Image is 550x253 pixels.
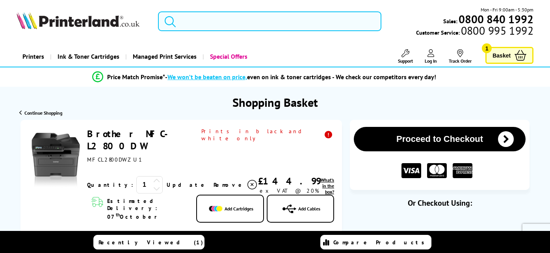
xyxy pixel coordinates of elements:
[28,133,83,188] img: Brother MFC-L2800DW
[260,187,319,194] span: ex VAT @ 20%
[201,128,334,142] span: Prints in black and white only
[258,175,321,187] div: £144.99
[4,70,524,84] li: modal_Promise
[460,27,533,34] span: 0800 995 1992
[17,12,148,31] a: Printerland Logo
[93,235,204,249] a: Recently Viewed (1)
[350,198,530,208] div: Or Checkout Using:
[50,47,125,67] a: Ink & Toner Cartridges
[17,12,139,29] img: Printerland Logo
[167,181,207,188] a: Update
[203,47,253,67] a: Special Offers
[354,127,526,151] button: Proceed to Checkout
[320,235,431,249] a: Compare Products
[214,179,258,191] a: Delete item from your basket
[87,156,142,163] span: MFCL2800DWZU1
[459,12,533,26] b: 0800 840 1992
[98,239,203,246] span: Recently Viewed (1)
[214,181,245,188] span: Remove
[107,73,165,81] span: Price Match Promise*
[425,49,437,64] a: Log In
[361,221,518,238] iframe: PayPal
[87,128,177,152] a: Brother MFC-L2800DW
[401,163,421,179] img: VISA
[481,6,533,13] span: Mon - Fri 9:00am - 5:30pm
[333,239,429,246] span: Compare Products
[19,110,62,116] a: Continue Shopping
[298,206,320,212] span: Add Cables
[125,47,203,67] a: Managed Print Services
[457,15,533,23] a: 0800 840 1992
[416,27,533,36] span: Customer Service:
[398,58,413,64] span: Support
[321,177,334,195] span: What's in the box?
[209,206,223,212] img: Add Cartridges
[17,47,50,67] a: Printers
[485,47,533,64] a: Basket 1
[453,163,472,179] img: American Express
[492,50,511,61] span: Basket
[425,58,437,64] span: Log In
[225,206,253,212] span: Add Cartridges
[58,47,119,67] span: Ink & Toner Cartridges
[232,95,318,110] h1: Shopping Basket
[398,49,413,64] a: Support
[427,163,447,179] img: MASTER CARD
[87,181,133,188] span: Quantity:
[116,212,120,218] sup: th
[24,110,62,116] span: Continue Shopping
[107,197,188,220] span: Estimated Delivery: 07 October
[321,177,334,195] a: lnk_inthebox
[443,17,457,25] span: Sales:
[165,73,436,81] div: - even on ink & toner cartridges - We check our competitors every day!
[449,49,472,64] a: Track Order
[482,43,492,53] span: 1
[167,73,247,81] span: We won’t be beaten on price,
